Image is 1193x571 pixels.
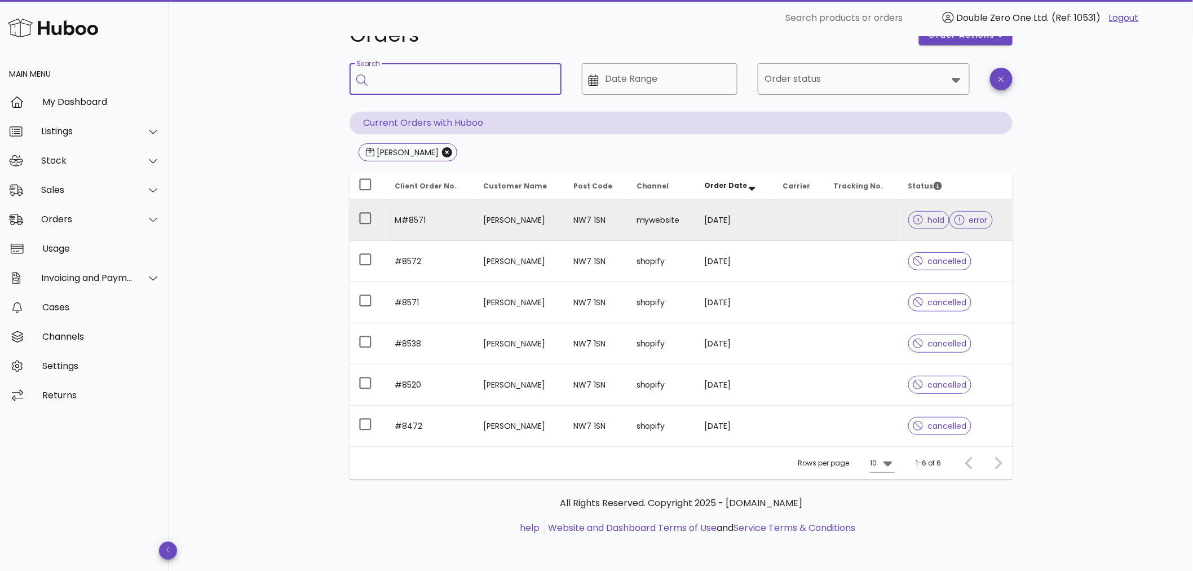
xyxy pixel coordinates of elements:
div: Returns [42,390,160,401]
span: Carrier [783,181,811,191]
td: shopify [628,241,695,282]
td: shopify [628,323,695,364]
div: 10 [870,458,877,468]
div: Settings [42,361,160,371]
td: NW7 1SN [564,364,628,406]
div: Orders [41,214,133,225]
td: NW7 1SN [564,282,628,323]
td: [DATE] [695,323,774,364]
label: Search [356,60,380,68]
td: #8572 [386,241,474,282]
th: Tracking No. [824,173,899,200]
span: error [955,216,988,224]
th: Customer Name [474,173,564,200]
span: cancelled [913,340,967,348]
td: M#8571 [386,200,474,241]
span: Tracking No. [833,181,883,191]
img: Huboo Logo [8,16,98,40]
td: mywebsite [628,200,695,241]
div: Order status [758,63,970,95]
td: shopify [628,406,695,446]
div: 1-6 of 6 [916,458,942,468]
td: NW7 1SN [564,323,628,364]
span: cancelled [913,381,967,389]
td: NW7 1SN [564,406,628,446]
div: [PERSON_NAME] [374,147,439,158]
td: NW7 1SN [564,241,628,282]
td: shopify [628,364,695,406]
td: NW7 1SN [564,200,628,241]
th: Status [899,173,1013,200]
div: My Dashboard [42,96,160,107]
p: Current Orders with Huboo [350,112,1013,134]
span: cancelled [913,298,967,306]
span: cancelled [913,422,967,430]
span: (Ref: 10531) [1052,11,1101,24]
th: Order Date: Sorted descending. Activate to remove sorting. [695,173,774,200]
span: Order Date [704,181,747,190]
span: Channel [637,181,669,191]
td: #8472 [386,406,474,446]
span: Status [908,181,942,191]
a: help [520,521,540,534]
div: Stock [41,155,133,166]
a: Logout [1109,11,1139,25]
p: All Rights Reserved. Copyright 2025 - [DOMAIN_NAME] [359,497,1004,510]
th: Client Order No. [386,173,474,200]
div: Usage [42,243,160,254]
td: #8520 [386,364,474,406]
td: #8538 [386,323,474,364]
li: and [545,521,856,535]
td: [DATE] [695,406,774,446]
div: Sales [41,185,133,195]
span: Double Zero One Ltd. [957,11,1049,24]
div: Cases [42,302,160,313]
td: [DATE] [695,282,774,323]
div: Rows per page: [798,447,895,480]
td: [PERSON_NAME] [474,406,564,446]
div: 10Rows per page: [870,454,895,472]
td: #8571 [386,282,474,323]
span: cancelled [913,257,967,265]
a: Service Terms & Conditions [734,521,856,534]
td: [PERSON_NAME] [474,323,564,364]
td: [PERSON_NAME] [474,200,564,241]
td: [PERSON_NAME] [474,364,564,406]
td: [PERSON_NAME] [474,241,564,282]
span: hold [913,216,945,224]
span: Post Code [573,181,612,191]
h1: Orders [350,25,905,45]
span: Client Order No. [395,181,457,191]
td: [PERSON_NAME] [474,282,564,323]
div: Channels [42,331,160,342]
td: [DATE] [695,200,774,241]
div: Listings [41,126,133,137]
td: [DATE] [695,241,774,282]
a: Website and Dashboard Terms of Use [549,521,717,534]
th: Carrier [774,173,825,200]
th: Post Code [564,173,628,200]
span: Customer Name [483,181,547,191]
div: Invoicing and Payments [41,273,133,283]
td: [DATE] [695,364,774,406]
th: Channel [628,173,695,200]
td: shopify [628,282,695,323]
button: Close [442,147,452,157]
